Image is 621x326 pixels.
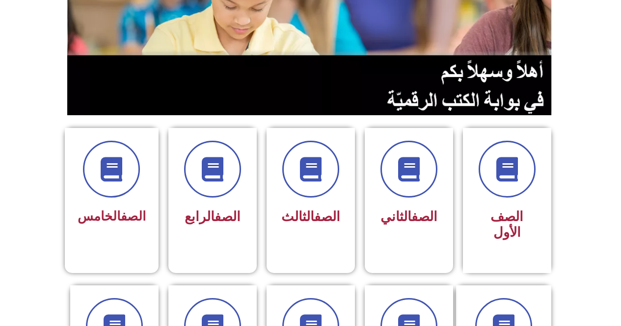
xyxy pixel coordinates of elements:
[314,209,340,225] a: الصف
[78,209,146,224] span: الخامس
[281,209,340,225] span: الثالث
[121,209,146,224] a: الصف
[411,209,437,225] a: الصف
[380,209,437,225] span: الثاني
[215,209,241,225] a: الصف
[185,209,241,225] span: الرابع
[490,209,523,240] span: الصف الأول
